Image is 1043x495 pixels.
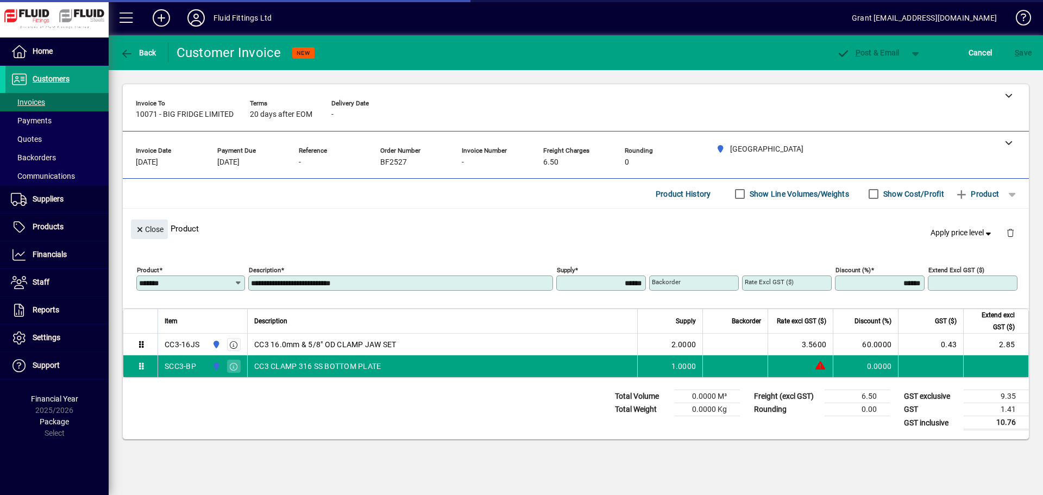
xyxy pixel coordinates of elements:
span: CC3 CLAMP 316 SS BOTTOM PLATE [254,361,381,372]
span: Cancel [969,44,992,61]
a: Backorders [5,148,109,167]
span: Products [33,222,64,231]
button: Cancel [966,43,995,62]
div: Grant [EMAIL_ADDRESS][DOMAIN_NAME] [852,9,997,27]
span: Apply price level [931,227,994,239]
span: BF2527 [380,158,407,167]
span: - [462,158,464,167]
span: P [856,48,860,57]
span: Supply [676,315,696,327]
a: Reports [5,297,109,324]
button: Close [131,220,168,239]
span: Invoices [11,98,45,106]
button: Product History [651,184,715,204]
a: Suppliers [5,186,109,213]
span: Reports [33,305,59,314]
span: 10071 - BIG FRIDGE LIMITED [136,110,234,119]
span: Suppliers [33,195,64,203]
td: 60.0000 [833,334,898,355]
span: 6.50 [543,158,558,167]
span: Payments [11,116,52,125]
span: Description [254,315,287,327]
app-page-header-button: Close [128,224,171,234]
span: Financials [33,250,67,259]
td: Total Weight [610,403,675,416]
td: 9.35 [964,390,1029,403]
span: [DATE] [217,158,240,167]
span: Financial Year [31,394,78,403]
span: Backorder [732,315,761,327]
mat-label: Product [137,266,159,274]
div: Customer Invoice [177,44,281,61]
span: 2.0000 [671,339,696,350]
span: Support [33,361,60,369]
span: S [1015,48,1019,57]
td: GST inclusive [899,416,964,430]
div: CC3-16JS [165,339,199,350]
td: 0.0000 [833,355,898,377]
span: GST ($) [935,315,957,327]
span: - [331,110,334,119]
td: 10.76 [964,416,1029,430]
span: Staff [33,278,49,286]
td: 0.0000 M³ [675,390,740,403]
span: Backorders [11,153,56,162]
a: Payments [5,111,109,130]
a: Settings [5,324,109,352]
td: Total Volume [610,390,675,403]
span: Product [955,185,999,203]
span: Extend excl GST ($) [970,309,1015,333]
mat-label: Extend excl GST ($) [928,266,984,274]
td: Rounding [749,403,825,416]
a: Staff [5,269,109,296]
mat-label: Supply [557,266,575,274]
button: Product [950,184,1004,204]
mat-label: Discount (%) [835,266,871,274]
a: Home [5,38,109,65]
td: 2.85 [963,334,1028,355]
span: Package [40,417,69,426]
td: Freight (excl GST) [749,390,825,403]
mat-label: Backorder [652,278,681,286]
label: Show Line Volumes/Weights [747,189,849,199]
td: 0.0000 Kg [675,403,740,416]
div: Fluid Fittings Ltd [213,9,272,27]
button: Post & Email [831,43,905,62]
span: Rate excl GST ($) [777,315,826,327]
span: Customers [33,74,70,83]
span: - [299,158,301,167]
span: Product History [656,185,711,203]
div: 3.5600 [775,339,826,350]
span: Discount (%) [854,315,891,327]
span: Item [165,315,178,327]
a: Quotes [5,130,109,148]
span: Quotes [11,135,42,143]
mat-label: Rate excl GST ($) [745,278,794,286]
span: 0 [625,158,629,167]
a: Communications [5,167,109,185]
span: Home [33,47,53,55]
td: 0.00 [825,403,890,416]
td: 0.43 [898,334,963,355]
span: Back [120,48,156,57]
a: Products [5,214,109,241]
button: Save [1012,43,1034,62]
a: Financials [5,241,109,268]
span: ost & Email [837,48,900,57]
button: Back [117,43,159,62]
span: Communications [11,172,75,180]
div: Product [123,209,1029,248]
span: AUCKLAND [209,360,222,372]
a: Knowledge Base [1008,2,1029,37]
mat-label: Description [249,266,281,274]
span: ave [1015,44,1032,61]
td: GST [899,403,964,416]
app-page-header-button: Delete [997,228,1023,237]
span: NEW [297,49,310,57]
td: 6.50 [825,390,890,403]
span: Settings [33,333,60,342]
button: Profile [179,8,213,28]
span: AUCKLAND [209,339,222,350]
td: 1.41 [964,403,1029,416]
button: Add [144,8,179,28]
